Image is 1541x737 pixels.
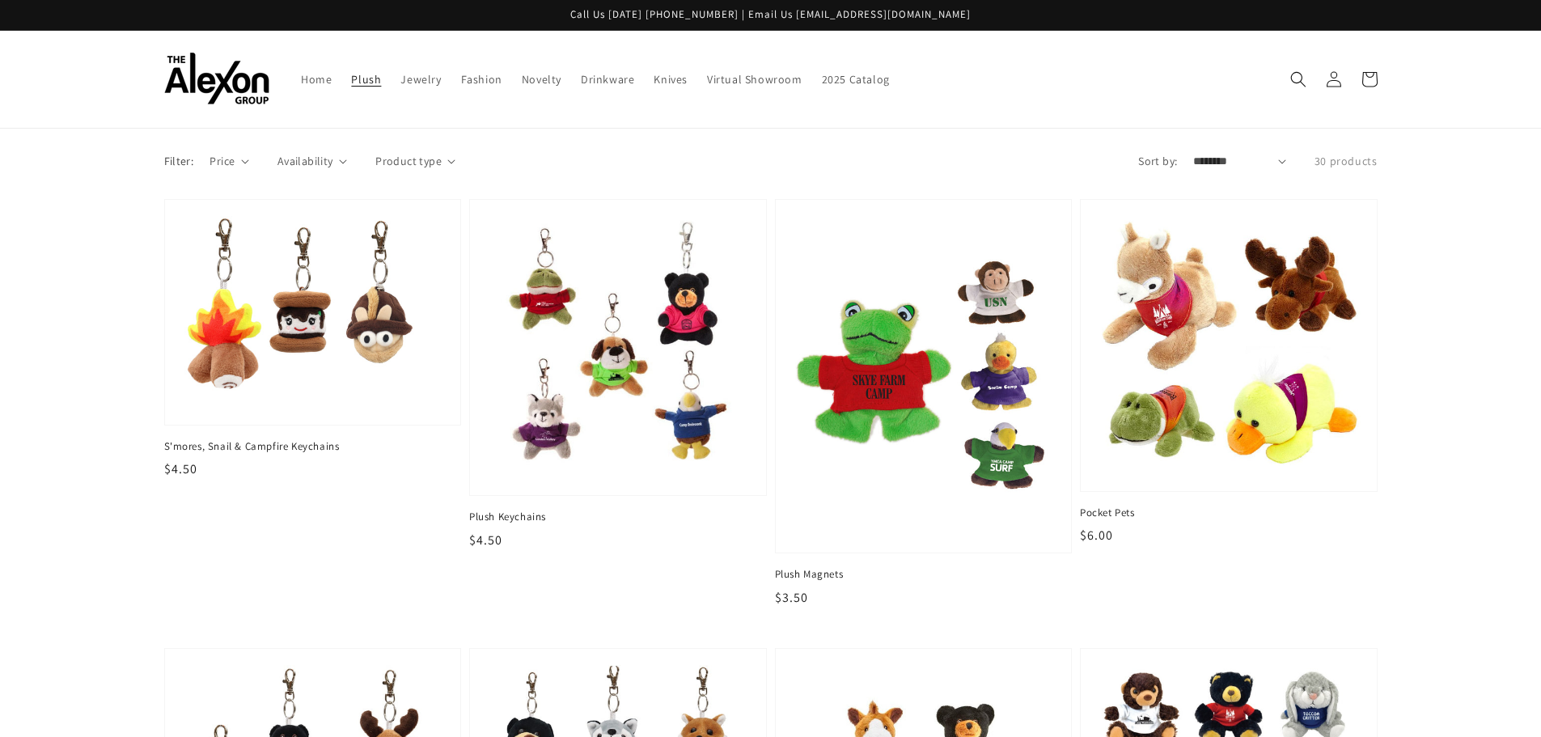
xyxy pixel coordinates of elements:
[164,460,197,477] span: $4.50
[164,199,462,479] a: S'mores, Snail & Campfire Keychains S'mores, Snail & Campfire Keychains $4.50
[375,153,442,170] span: Product type
[644,62,697,96] a: Knives
[1080,199,1378,545] a: Pocket Pets Pocket Pets $6.00
[451,62,512,96] a: Fashion
[707,72,802,87] span: Virtual Showroom
[351,72,381,87] span: Plush
[341,62,391,96] a: Plush
[775,567,1073,582] span: Plush Magnets
[291,62,341,96] a: Home
[277,153,333,170] span: Availability
[581,72,634,87] span: Drinkware
[277,153,347,170] summary: Availability
[1080,527,1113,544] span: $6.00
[375,153,455,170] summary: Product type
[301,72,332,87] span: Home
[792,216,1056,536] img: Plush Magnets
[164,53,269,105] img: The Alexon Group
[697,62,812,96] a: Virtual Showroom
[461,72,502,87] span: Fashion
[775,199,1073,608] a: Plush Magnets Plush Magnets $3.50
[181,216,445,409] img: S'mores, Snail & Campfire Keychains
[486,216,750,480] img: Plush Keychains
[522,72,561,87] span: Novelty
[1097,216,1361,475] img: Pocket Pets
[164,153,194,170] p: Filter:
[391,62,451,96] a: Jewelry
[822,72,890,87] span: 2025 Catalog
[400,72,441,87] span: Jewelry
[469,510,767,524] span: Plush Keychains
[210,153,235,170] span: Price
[469,199,767,550] a: Plush Keychains Plush Keychains $4.50
[512,62,571,96] a: Novelty
[469,532,502,549] span: $4.50
[1138,153,1177,170] label: Sort by:
[812,62,900,96] a: 2025 Catalog
[1315,153,1378,170] p: 30 products
[1080,506,1378,520] span: Pocket Pets
[571,62,644,96] a: Drinkware
[775,589,808,606] span: $3.50
[1281,61,1316,97] summary: Search
[164,439,462,454] span: S'mores, Snail & Campfire Keychains
[654,72,688,87] span: Knives
[210,153,249,170] summary: Price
